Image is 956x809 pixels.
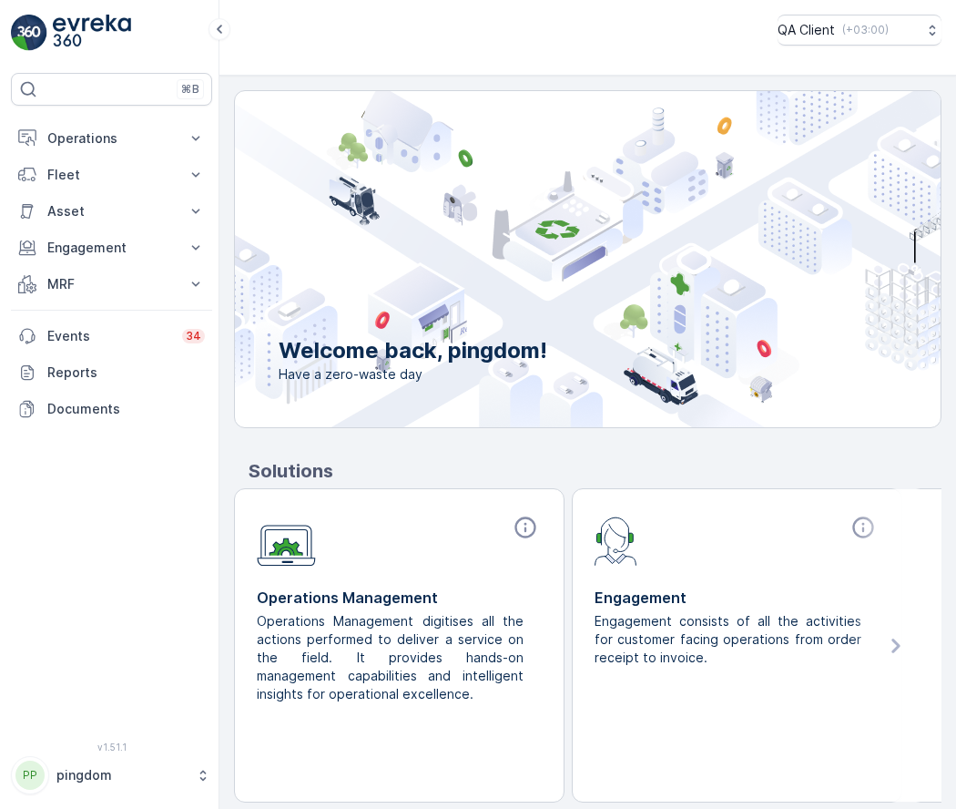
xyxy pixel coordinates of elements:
span: Have a zero-waste day [279,365,547,384]
button: Fleet [11,157,212,193]
button: Asset [11,193,212,230]
p: Fleet [47,166,176,184]
p: Operations Management [257,587,542,609]
p: ⌘B [181,82,199,97]
img: logo [11,15,47,51]
a: Reports [11,354,212,391]
p: Operations [47,129,176,148]
p: Operations Management digitises all the actions performed to deliver a service on the field. It p... [257,612,527,703]
button: QA Client(+03:00) [778,15,941,46]
img: city illustration [153,91,941,427]
a: Events34 [11,318,212,354]
p: Engagement [47,239,176,257]
p: MRF [47,275,176,293]
p: ( +03:00 ) [842,23,889,37]
img: module-icon [595,515,637,566]
button: PPpingdom [11,756,212,794]
img: logo_light-DOdMpM7g.png [53,15,131,51]
div: PP [15,761,45,790]
p: Documents [47,400,205,418]
p: 34 [186,329,201,343]
span: v 1.51.1 [11,742,212,753]
p: Solutions [249,457,941,485]
p: Engagement consists of all the activities for customer facing operations from order receipt to in... [595,612,865,667]
p: Welcome back, pingdom! [279,336,547,365]
p: Events [47,327,171,345]
button: MRF [11,266,212,302]
img: module-icon [257,515,316,567]
p: Reports [47,364,205,382]
p: pingdom [56,766,187,784]
button: Engagement [11,230,212,266]
p: Engagement [595,587,880,609]
p: QA Client [778,21,835,39]
button: Operations [11,120,212,157]
p: Asset [47,202,176,220]
a: Documents [11,391,212,427]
